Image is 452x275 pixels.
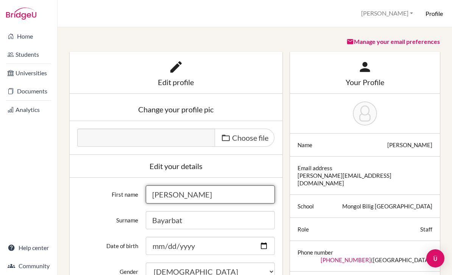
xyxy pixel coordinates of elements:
a: [PHONE_NUMBER] [321,256,371,263]
label: Date of birth [73,237,142,250]
button: [PERSON_NAME] [358,6,416,20]
div: Open Intercom Messenger [426,249,444,267]
img: Nandin Bayarbat [353,101,377,126]
div: [PERSON_NAME][EMAIL_ADDRESS][DOMAIN_NAME] [298,172,432,187]
a: Universities [2,65,56,81]
div: Your Profile [298,78,432,86]
div: Role [298,225,309,233]
a: Community [2,258,56,273]
div: Staff [420,225,432,233]
div: Phone number [298,249,333,256]
div: School [298,202,314,210]
div: Change your profile pic [77,106,275,113]
div: Mongol Bilig [GEOGRAPHIC_DATA] [342,202,432,210]
a: Documents [2,84,56,99]
label: First name [73,185,142,198]
a: Manage your email preferences [346,38,440,45]
img: Bridge-U [6,8,36,20]
div: [PERSON_NAME] [387,141,432,149]
div: Edit profile [77,78,275,86]
a: Home [2,29,56,44]
div: Name [298,141,312,149]
h6: Profile [426,9,443,18]
span: Choose file [232,133,268,142]
label: Surname [73,211,142,224]
div: ([GEOGRAPHIC_DATA]) [321,256,432,264]
a: Help center [2,240,56,255]
div: Email address [298,164,332,172]
a: Students [2,47,56,62]
div: Edit your details [77,162,275,170]
a: Analytics [2,102,56,117]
